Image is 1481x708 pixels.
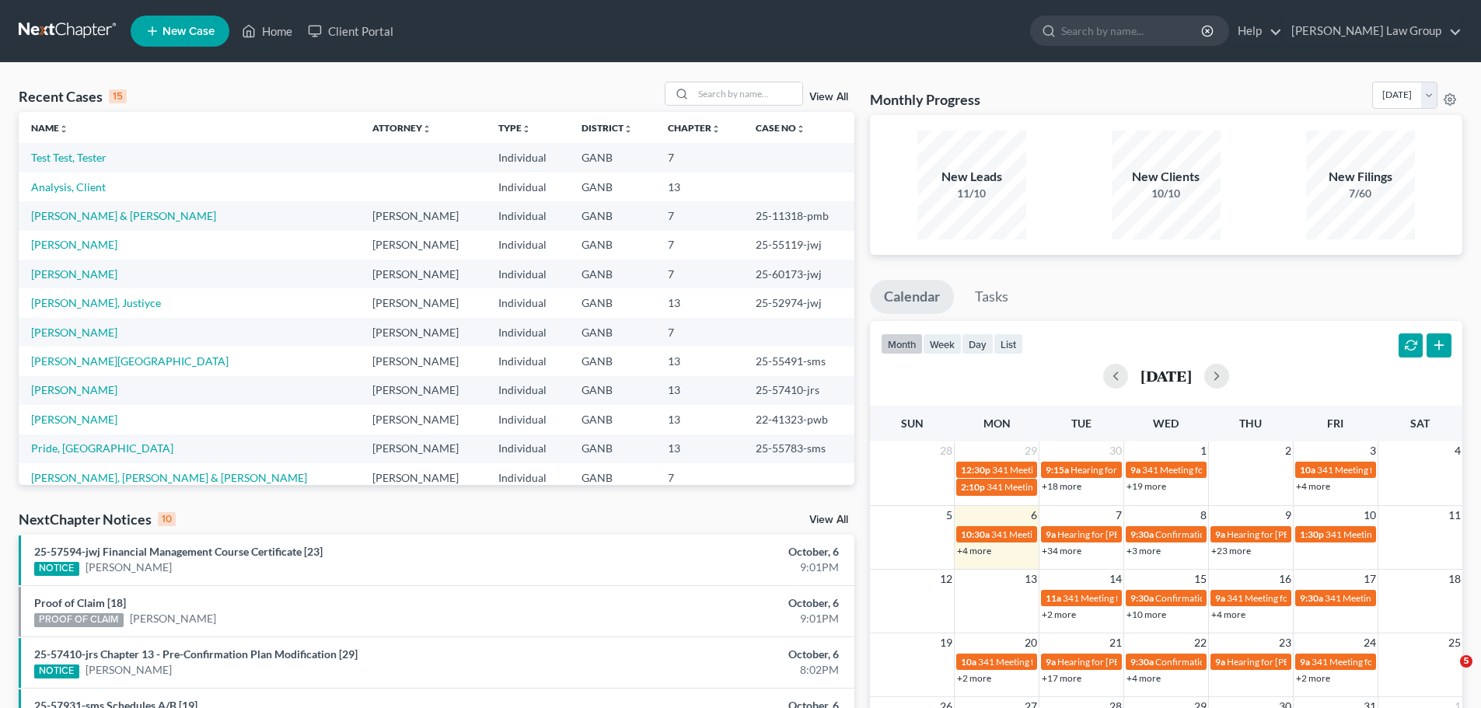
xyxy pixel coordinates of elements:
[1428,655,1465,692] iframe: Intercom live chat
[655,201,743,230] td: 7
[31,180,106,194] a: Analysis, Client
[569,201,655,230] td: GANB
[581,560,839,575] div: 9:01PM
[31,413,117,426] a: [PERSON_NAME]
[655,347,743,375] td: 13
[961,528,990,540] span: 10:30a
[809,514,848,525] a: View All
[1211,609,1245,620] a: +4 more
[569,376,655,405] td: GANB
[1199,506,1208,525] span: 8
[978,656,1118,668] span: 341 Meeting for [PERSON_NAME]
[486,288,569,317] td: Individual
[1284,17,1462,45] a: [PERSON_NAME] Law Group
[360,231,486,260] td: [PERSON_NAME]
[34,596,126,609] a: Proof of Claim [18]
[1071,464,1192,476] span: Hearing for [PERSON_NAME]
[1130,464,1140,476] span: 9a
[19,510,176,528] div: NextChapter Notices
[1296,672,1330,684] a: +2 more
[360,318,486,347] td: [PERSON_NAME]
[360,405,486,434] td: [PERSON_NAME]
[1142,464,1282,476] span: 341 Meeting for [PERSON_NAME]
[19,87,127,106] div: Recent Cases
[1306,186,1415,201] div: 7/60
[31,296,161,309] a: [PERSON_NAME], Justiyce
[655,143,743,172] td: 7
[1284,441,1293,460] span: 2
[655,260,743,288] td: 7
[756,122,805,134] a: Case Nounfold_more
[86,560,172,575] a: [PERSON_NAME]
[1326,528,1465,540] span: 341 Meeting for [PERSON_NAME]
[961,656,976,668] span: 10a
[961,280,1022,314] a: Tasks
[360,463,486,492] td: [PERSON_NAME]
[486,173,569,201] td: Individual
[569,434,655,463] td: GANB
[1460,655,1472,668] span: 5
[809,92,848,103] a: View All
[1215,592,1225,604] span: 9a
[582,122,633,134] a: Districtunfold_more
[923,333,962,354] button: week
[938,441,954,460] span: 28
[1230,17,1282,45] a: Help
[870,280,954,314] a: Calendar
[581,595,839,611] div: October, 6
[1362,633,1378,652] span: 24
[158,512,176,526] div: 10
[360,288,486,317] td: [PERSON_NAME]
[1453,441,1462,460] span: 4
[1126,480,1166,492] a: +19 more
[961,481,985,493] span: 2:10p
[655,463,743,492] td: 7
[1300,592,1323,604] span: 9:30a
[569,231,655,260] td: GANB
[1227,528,1430,540] span: Hearing for [PERSON_NAME] & [PERSON_NAME]
[372,122,431,134] a: Attorneyunfold_more
[1227,656,1348,668] span: Hearing for [PERSON_NAME]
[1130,592,1154,604] span: 9:30a
[486,376,569,405] td: Individual
[1042,609,1076,620] a: +2 more
[486,201,569,230] td: Individual
[1306,168,1415,186] div: New Filings
[1130,656,1154,668] span: 9:30a
[31,267,117,281] a: [PERSON_NAME]
[743,434,854,463] td: 25-55783-sms
[655,231,743,260] td: 7
[1447,506,1462,525] span: 11
[1317,464,1457,476] span: 341 Meeting for [PERSON_NAME]
[1023,570,1039,588] span: 13
[743,231,854,260] td: 25-55119-jwj
[360,376,486,405] td: [PERSON_NAME]
[1023,633,1039,652] span: 20
[917,186,1026,201] div: 11/10
[870,90,980,109] h3: Monthly Progress
[581,662,839,678] div: 8:02PM
[1046,656,1056,668] span: 9a
[34,664,79,678] div: NOTICE
[901,417,924,430] span: Sun
[422,124,431,134] i: unfold_more
[983,417,1011,430] span: Mon
[1325,592,1465,604] span: 341 Meeting for [PERSON_NAME]
[1300,528,1324,540] span: 1:30p
[743,260,854,288] td: 25-60173-jwj
[569,260,655,288] td: GANB
[109,89,127,103] div: 15
[957,545,991,556] a: +4 more
[668,122,721,134] a: Chapterunfold_more
[360,201,486,230] td: [PERSON_NAME]
[300,17,401,45] a: Client Portal
[581,544,839,560] div: October, 6
[59,124,68,134] i: unfold_more
[1140,368,1192,384] h2: [DATE]
[1108,633,1123,652] span: 21
[1155,592,1333,604] span: Confirmation Hearing for [PERSON_NAME]
[498,122,531,134] a: Typeunfold_more
[1112,168,1221,186] div: New Clients
[1193,633,1208,652] span: 22
[1193,570,1208,588] span: 15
